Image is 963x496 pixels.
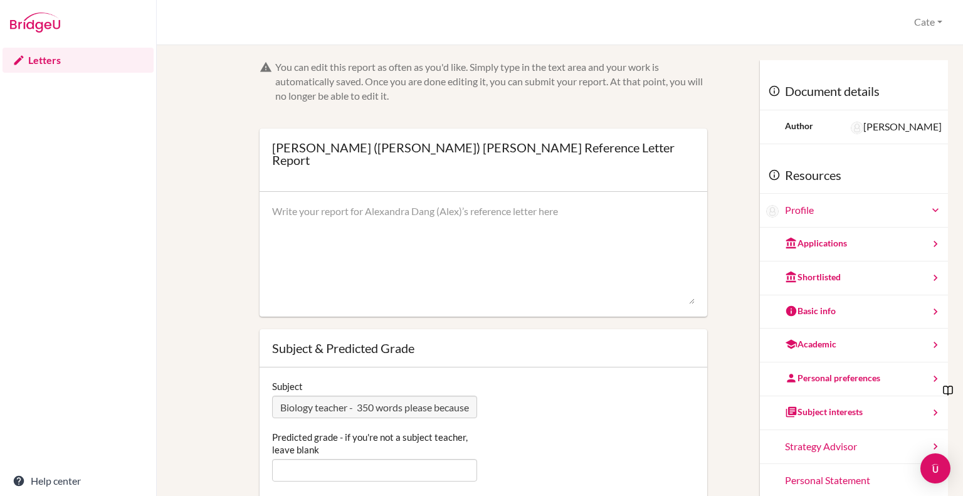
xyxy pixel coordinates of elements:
[785,237,847,250] div: Applications
[272,431,477,456] label: Predicted grade - if you're not a subject teacher, leave blank
[272,380,303,393] label: Subject
[851,120,942,134] div: [PERSON_NAME]
[760,295,948,329] a: Basic info
[760,430,948,464] a: Strategy Advisor
[760,73,948,110] div: Document details
[760,157,948,194] div: Resources
[785,271,841,283] div: Shortlisted
[272,342,695,354] div: Subject & Predicted Grade
[920,453,950,483] div: Open Intercom Messenger
[10,13,60,33] img: Bridge-U
[785,372,880,384] div: Personal preferences
[851,122,863,134] img: Paul Rispin
[760,329,948,362] a: Academic
[766,205,779,218] img: Alexandra Dang (Alex) Schulz
[785,305,836,317] div: Basic info
[760,396,948,430] a: Subject interests
[785,406,863,418] div: Subject interests
[760,362,948,396] a: Personal preferences
[3,468,154,493] a: Help center
[785,120,813,132] div: Author
[760,261,948,295] a: Shortlisted
[275,60,707,103] div: You can edit this report as often as you'd like. Simply type in the text area and your work is au...
[785,203,942,218] a: Profile
[785,338,836,351] div: Academic
[760,228,948,261] a: Applications
[3,48,154,73] a: Letters
[908,11,948,34] button: Cate
[272,141,695,166] div: [PERSON_NAME] ([PERSON_NAME]) [PERSON_NAME] Reference Letter Report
